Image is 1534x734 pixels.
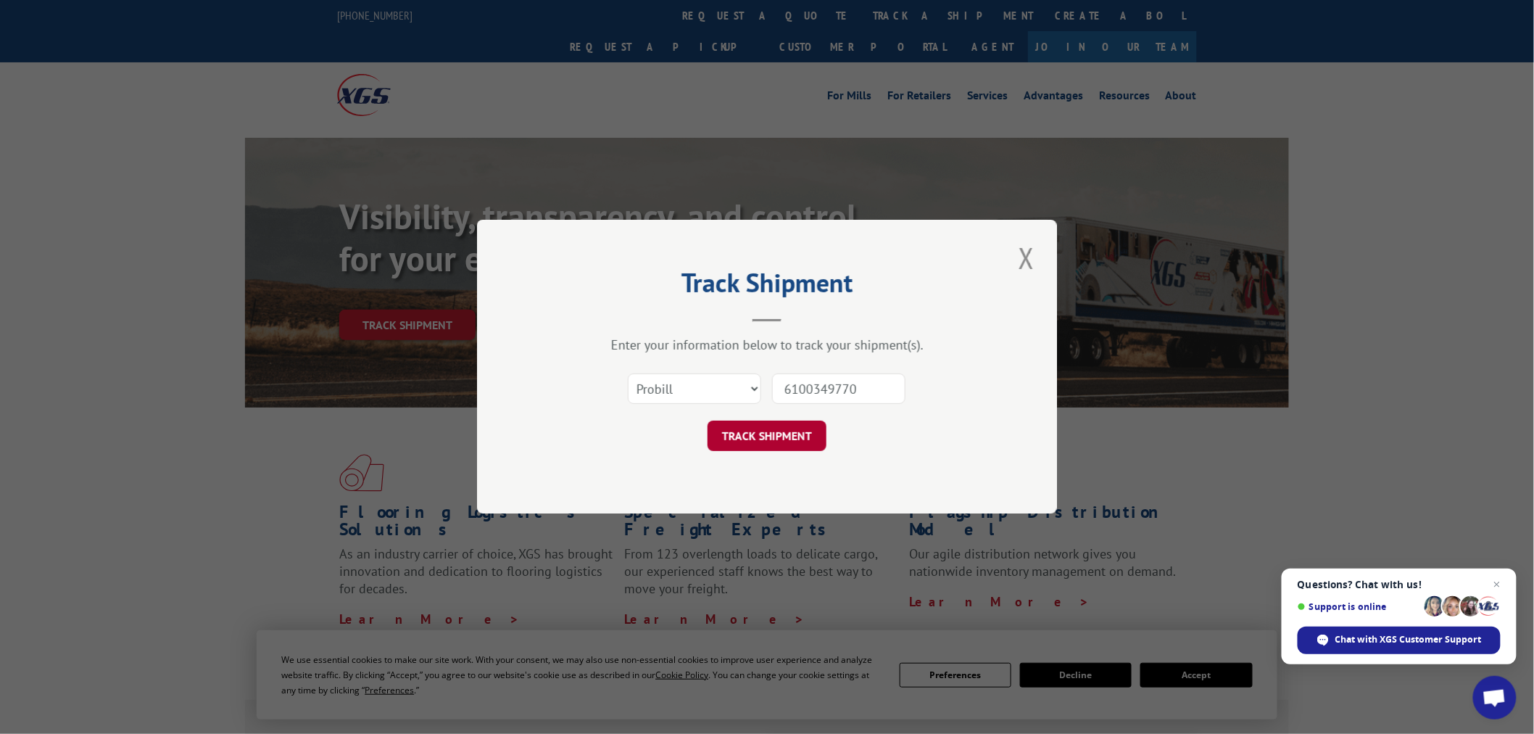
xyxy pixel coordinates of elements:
[772,374,905,405] input: Number(s)
[708,421,826,452] button: TRACK SHIPMENT
[1298,579,1501,590] span: Questions? Chat with us!
[1473,676,1517,719] a: Open chat
[1014,238,1039,278] button: Close modal
[550,273,984,300] h2: Track Shipment
[1298,601,1419,612] span: Support is online
[550,337,984,354] div: Enter your information below to track your shipment(s).
[1298,627,1501,654] span: Chat with XGS Customer Support
[1335,633,1482,646] span: Chat with XGS Customer Support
